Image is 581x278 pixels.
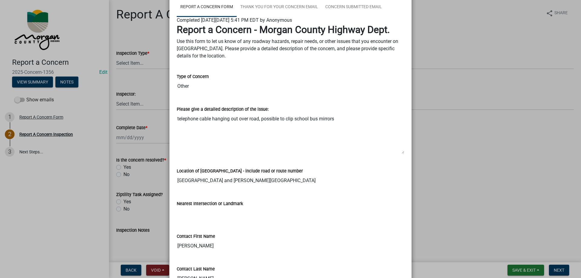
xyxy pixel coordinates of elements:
strong: Report a Concern - Morgan County Highway Dept. [177,24,390,35]
label: Contact First Name [177,234,215,239]
label: Please give a detailed description of the issue: [177,107,269,112]
label: Contact Last Name [177,267,215,271]
p: Use this form to let us know of any roadway hazards, repair needs, or other issues that you encou... [177,38,404,60]
label: Nearest Intersection or Landmark [177,202,243,206]
span: Completed [DATE][DATE] 5:41 PM EDT by Anonymous [177,17,292,23]
label: Type of Concern [177,75,209,79]
textarea: telephone cable hanging out over road, possible to clip school bus mirrors [177,113,404,154]
label: Location of [GEOGRAPHIC_DATA] - include road or route number [177,169,303,173]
